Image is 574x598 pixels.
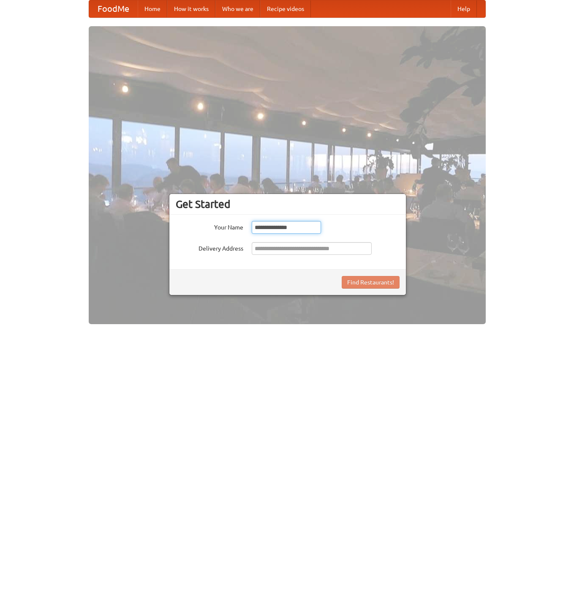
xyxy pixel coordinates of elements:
[342,276,400,289] button: Find Restaurants!
[176,221,243,232] label: Your Name
[260,0,311,17] a: Recipe videos
[176,198,400,210] h3: Get Started
[215,0,260,17] a: Who we are
[89,0,138,17] a: FoodMe
[176,242,243,253] label: Delivery Address
[451,0,477,17] a: Help
[167,0,215,17] a: How it works
[138,0,167,17] a: Home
